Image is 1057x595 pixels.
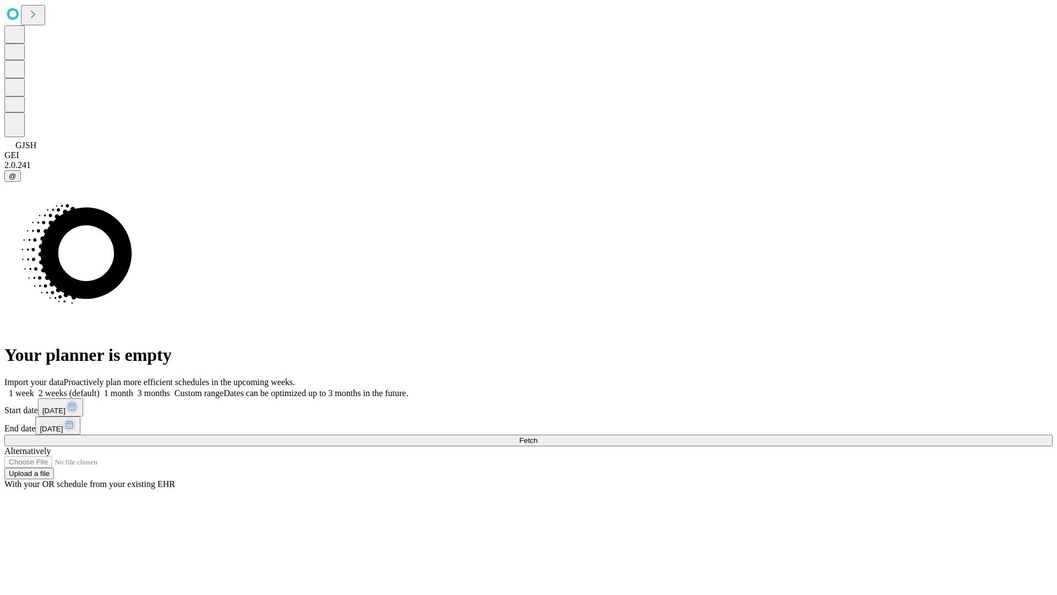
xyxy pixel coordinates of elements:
div: End date [4,416,1053,435]
span: Alternatively [4,446,51,456]
button: Fetch [4,435,1053,446]
span: Import your data [4,377,64,387]
span: With your OR schedule from your existing EHR [4,479,175,489]
button: [DATE] [35,416,80,435]
span: [DATE] [42,407,66,415]
span: Custom range [175,388,224,398]
span: Dates can be optimized up to 3 months in the future. [224,388,408,398]
span: @ [9,172,17,180]
span: GJSH [15,140,36,150]
span: Fetch [519,436,537,445]
button: [DATE] [38,398,83,416]
span: [DATE] [40,425,63,433]
span: 2 weeks (default) [39,388,100,398]
button: @ [4,170,21,182]
div: Start date [4,398,1053,416]
span: Proactively plan more efficient schedules in the upcoming weeks. [64,377,295,387]
span: 3 months [138,388,170,398]
button: Upload a file [4,468,54,479]
span: 1 month [104,388,133,398]
div: 2.0.241 [4,160,1053,170]
h1: Your planner is empty [4,345,1053,365]
span: 1 week [9,388,34,398]
div: GEI [4,150,1053,160]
